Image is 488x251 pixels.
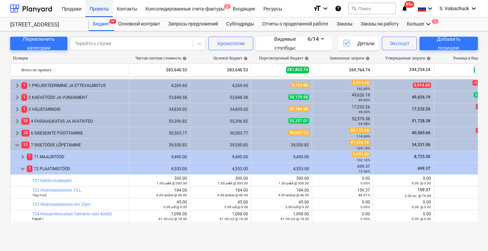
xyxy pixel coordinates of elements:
i: keyboard_arrow_down [424,20,432,28]
span: 159.37 [417,187,431,192]
span: help [181,56,187,60]
div: 0.00 [376,176,431,185]
div: Позиция [10,56,129,61]
span: 5,914.60 [352,80,370,86]
span: 3 [432,19,439,24]
span: keyboard_arrow_down [19,165,27,173]
small: 5.00 rull @ 9.00 [163,205,187,209]
div: 4,269.60 [193,83,248,88]
span: 50,129.98 [288,94,309,100]
small: 0.00% [361,205,370,209]
div: 71 MAALRITÖÖD [27,151,126,162]
div: 52,579.38 [315,116,370,126]
div: Детали [343,39,374,48]
span: keyboard_arrow_right [13,117,21,125]
a: Запросы предложений [164,17,222,31]
small: 1.00 pakk @ 300.00 [157,181,187,185]
button: Хронология [208,37,253,50]
div: 3 VÄLISTARINDID [21,104,126,115]
div: 1,098.00 [132,212,187,221]
small: 0.00 @ 0.00 [412,205,431,209]
div: 7 SISETÖÖDE LÕPETAMINE [21,140,126,150]
div: 34,839.02 [132,107,187,112]
small: 2.00 шт. @ 79.69 [405,194,431,198]
a: 721 Eeltöö materjalid [32,178,72,183]
div: 50,503.77 [132,131,187,136]
span: 5,914.60 [413,83,431,88]
span: 8,725.50 [413,154,431,159]
span: help [303,56,309,60]
span: keyboard_arrow_right [13,82,21,90]
div: 0.00 [376,212,431,221]
span: 35,146.88 [288,106,309,112]
div: 4,269.60 [132,83,187,88]
span: 281,803.74 [286,67,309,73]
i: notifications [401,4,408,13]
span: 699.37 [417,166,431,171]
small: 4.00 ämber @ 46.00 [278,193,309,197]
i: format_size [313,4,321,13]
span: 1 [21,82,27,89]
small: 0.00% [361,217,370,221]
small: 4.00 ämber @ 46.00 [217,193,248,197]
div: 269,764.74 [315,65,370,75]
button: Поиск [348,3,396,14]
small: 61.00 m2 @ 18.00 [220,217,248,221]
i: keyboard_arrow_down [470,4,478,13]
span: 1 [27,165,33,172]
div: 53,848.58 [132,95,187,100]
div: Хронология [217,39,245,48]
button: Детали [338,37,379,50]
span: 11 [21,142,29,148]
span: 34,331.06 [411,142,431,147]
div: 1 PROJEKTEERIMINE JA ETTEVALMISTUS [21,80,126,91]
a: Заказы [332,17,357,31]
div: 184.00 [132,188,187,197]
span: 2 [224,4,231,9]
span: 40,565.66 [411,130,431,135]
small: 1.00 pakk @ 300.00 [279,181,309,185]
small: 15.36% [359,169,370,173]
span: 99+ [405,1,414,8]
a: Бюджет9+ [89,17,114,31]
span: 1 [21,106,27,112]
div: 4,553.00 [193,166,248,171]
div: 45.00 [193,200,248,209]
span: help [364,56,370,60]
a: Заказы на работу [357,17,403,31]
small: 102.16% [357,158,370,162]
div: 55,396.82 [193,119,248,124]
small: 114.84% [357,135,370,138]
span: keyboard_arrow_right [13,105,21,113]
a: 722 Hüdroisolatsioon 15 L [32,188,81,193]
div: 4,553.00 [254,166,309,171]
small: 5.00 rull @ 9.00 [285,205,309,209]
span: 41,420.56 [349,140,370,145]
span: keyboard_arrow_right [13,93,21,102]
div: 184.00 [254,188,309,197]
div: 283,640.53 [193,65,248,75]
div: Бюджет [89,17,114,31]
a: Субподряды [222,17,258,31]
small: 104.73% [357,146,370,150]
small: 49.03% [359,110,370,114]
button: Экспорт [382,37,417,50]
div: 1,098.00 [254,212,309,221]
div: Пересмотренный бюджет [259,56,309,61]
div: 39,550.82 [193,143,248,147]
div: 39,550.82 [254,143,309,147]
a: Отчеты о проделанной работе [258,17,332,31]
span: keyboard_arrow_down [13,141,21,149]
div: 4 FASSAAD,KATUS JA AVATÄITED [21,116,126,127]
div: 9,490.00 [193,155,248,159]
a: Основной контракт [114,17,164,31]
small: 1.00 pakk @ 300.00 [218,181,248,185]
a: 723 Hüdroisolatsiooni lint 25jm [32,202,90,207]
div: 283,640.53 [132,65,187,75]
div: 9,490.00 [132,155,187,159]
div: 0.00 [315,200,370,209]
div: 0.00 [315,176,370,185]
small: 94.98% [359,122,370,126]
